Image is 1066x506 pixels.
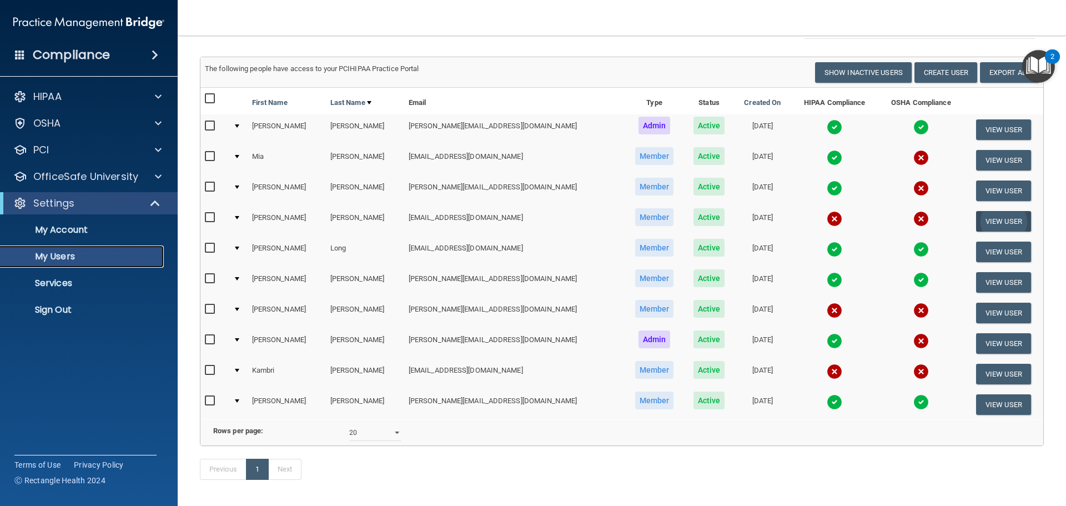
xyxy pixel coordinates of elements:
img: tick.e7d51cea.svg [913,272,929,288]
td: [DATE] [734,114,791,145]
img: tick.e7d51cea.svg [827,333,842,349]
p: OfficeSafe University [33,170,138,183]
td: [DATE] [734,176,791,206]
td: [PERSON_NAME][EMAIL_ADDRESS][DOMAIN_NAME] [404,176,625,206]
td: [PERSON_NAME] [248,237,326,267]
td: [DATE] [734,206,791,237]
img: cross.ca9f0e7f.svg [913,364,929,379]
span: Ⓒ Rectangle Health 2024 [14,475,105,486]
td: [DATE] [734,145,791,176]
img: PMB logo [13,12,164,34]
span: Active [693,239,725,257]
img: tick.e7d51cea.svg [913,119,929,135]
img: cross.ca9f0e7f.svg [913,211,929,227]
span: Active [693,300,725,318]
td: [DATE] [734,298,791,328]
span: Admin [638,117,671,134]
img: tick.e7d51cea.svg [827,150,842,166]
td: [PERSON_NAME] [326,359,404,389]
a: Previous [200,459,247,480]
img: cross.ca9f0e7f.svg [827,303,842,318]
td: [PERSON_NAME] [326,267,404,298]
h4: Compliance [33,47,110,63]
img: cross.ca9f0e7f.svg [913,150,929,166]
td: [PERSON_NAME] [248,389,326,419]
td: Kambri [248,359,326,389]
td: Mia [248,145,326,176]
span: Member [635,178,674,196]
button: View User [976,211,1031,232]
td: Long [326,237,404,267]
td: [DATE] [734,359,791,389]
button: View User [976,119,1031,140]
span: Admin [638,330,671,348]
a: PCI [13,143,162,157]
span: Member [635,147,674,165]
img: tick.e7d51cea.svg [827,181,842,196]
td: [PERSON_NAME] [326,389,404,419]
a: Created On [744,96,781,109]
img: cross.ca9f0e7f.svg [827,364,842,379]
td: [PERSON_NAME][EMAIL_ADDRESS][DOMAIN_NAME] [404,389,625,419]
th: Email [404,88,625,114]
img: tick.e7d51cea.svg [827,272,842,288]
span: Active [693,208,725,226]
span: Active [693,269,725,287]
button: View User [976,394,1031,415]
button: View User [976,150,1031,171]
button: View User [976,272,1031,293]
img: cross.ca9f0e7f.svg [913,333,929,349]
td: [PERSON_NAME] [248,176,326,206]
p: HIPAA [33,90,62,103]
th: Status [684,88,734,114]
p: Settings [33,197,74,210]
td: [PERSON_NAME] [326,206,404,237]
img: tick.e7d51cea.svg [827,242,842,257]
a: Next [268,459,301,480]
img: tick.e7d51cea.svg [827,394,842,410]
span: Active [693,392,725,409]
td: [DATE] [734,267,791,298]
a: Privacy Policy [74,459,124,470]
span: Member [635,269,674,287]
td: [EMAIL_ADDRESS][DOMAIN_NAME] [404,359,625,389]
p: Sign Out [7,304,159,315]
a: Terms of Use [14,459,61,470]
p: My Account [7,224,159,236]
td: [EMAIL_ADDRESS][DOMAIN_NAME] [404,237,625,267]
td: [PERSON_NAME] [326,114,404,145]
button: View User [976,364,1031,384]
a: Export All [980,62,1039,83]
td: [PERSON_NAME][EMAIL_ADDRESS][DOMAIN_NAME] [404,328,625,359]
p: OSHA [33,117,61,130]
img: cross.ca9f0e7f.svg [913,181,929,196]
td: [PERSON_NAME] [248,206,326,237]
img: cross.ca9f0e7f.svg [913,303,929,318]
td: [PERSON_NAME] [248,114,326,145]
a: OfficeSafe University [13,170,162,183]
span: Active [693,330,725,348]
span: Active [693,361,725,379]
p: Services [7,278,159,289]
p: My Users [7,251,159,262]
div: 2 [1050,57,1054,71]
span: Member [635,300,674,318]
button: Create User [914,62,977,83]
td: [DATE] [734,237,791,267]
a: OSHA [13,117,162,130]
span: Member [635,392,674,409]
th: HIPAA Compliance [791,88,878,114]
td: [EMAIL_ADDRESS][DOMAIN_NAME] [404,206,625,237]
span: Member [635,208,674,226]
span: Member [635,361,674,379]
img: tick.e7d51cea.svg [827,119,842,135]
td: [PERSON_NAME] [326,298,404,328]
td: [PERSON_NAME][EMAIL_ADDRESS][DOMAIN_NAME] [404,267,625,298]
td: [PERSON_NAME] [326,176,404,206]
a: 1 [246,459,269,480]
span: Member [635,239,674,257]
button: Show Inactive Users [815,62,912,83]
a: Last Name [330,96,371,109]
span: Active [693,147,725,165]
td: [PERSON_NAME] [248,328,326,359]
